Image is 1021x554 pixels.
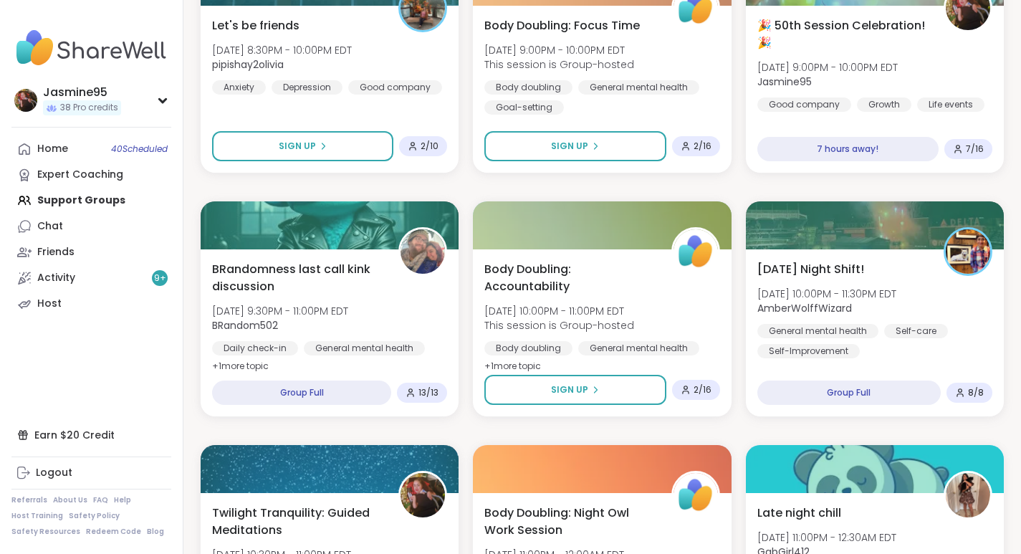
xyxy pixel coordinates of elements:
span: [DATE] 8:30PM - 10:00PM EDT [212,43,352,57]
div: Good company [757,97,851,112]
div: General mental health [304,341,425,355]
a: Host Training [11,511,63,521]
span: BRandomness last call kink discussion [212,261,383,295]
a: About Us [53,495,87,505]
span: 13 / 13 [418,387,438,398]
div: Body doubling [484,341,572,355]
div: General mental health [757,324,878,338]
div: Daily check-in [212,341,298,355]
button: Sign Up [484,375,666,405]
div: Group Full [757,381,941,405]
div: 7 hours away! [757,137,939,161]
a: Home40Scheduled [11,136,171,162]
span: 2 / 10 [421,140,438,152]
div: Goal-setting [484,100,564,115]
span: Body Doubling: Night Owl Work Session [484,505,655,539]
span: Body Doubling: Focus Time [484,17,640,34]
span: [DATE] 9:30PM - 11:00PM EDT [212,304,348,318]
img: GabGirl412 [946,473,990,517]
span: 7 / 16 [966,143,984,155]
div: General mental health [578,341,699,355]
img: AmberWolffWizard [946,229,990,274]
b: pipishay2olivia [212,57,284,72]
div: Good company [348,80,442,95]
a: Logout [11,460,171,486]
div: Depression [272,80,342,95]
span: Sign Up [279,140,316,153]
a: Help [114,495,131,505]
span: [DATE] 9:00PM - 10:00PM EDT [757,60,898,75]
div: Jasmine95 [43,85,121,100]
div: Self-Improvement [757,344,860,358]
span: This session is Group-hosted [484,57,634,72]
div: Earn $20 Credit [11,422,171,448]
div: Growth [857,97,911,112]
div: General mental health [578,80,699,95]
a: Referrals [11,495,47,505]
span: 8 / 8 [968,387,984,398]
img: Jasmine95 [401,473,445,517]
span: 9 + [154,272,166,285]
img: ShareWell [674,229,718,274]
button: Sign Up [484,131,666,161]
span: Sign Up [551,383,588,396]
b: AmberWolffWizard [757,301,852,315]
span: Body Doubling: Accountability [484,261,655,295]
a: Host [11,291,171,317]
a: Blog [147,527,164,537]
a: FAQ [93,495,108,505]
div: Self-care [884,324,948,338]
span: Let's be friends [212,17,299,34]
a: Chat [11,214,171,239]
span: [DATE] 10:00PM - 11:30PM EDT [757,287,896,301]
span: This session is Group-hosted [484,318,634,333]
span: [DATE] 9:00PM - 10:00PM EDT [484,43,634,57]
span: 2 / 16 [694,384,711,396]
span: 38 Pro credits [60,102,118,114]
div: Home [37,142,68,156]
a: Expert Coaching [11,162,171,188]
b: Jasmine95 [757,75,812,89]
img: BRandom502 [401,229,445,274]
div: Logout [36,466,72,480]
span: Twilight Tranquility: Guided Meditations [212,505,383,539]
div: Activity [37,271,75,285]
div: Body doubling [484,80,572,95]
span: [DATE] 10:00PM - 11:00PM EDT [484,304,634,318]
a: Activity9+ [11,265,171,291]
div: Chat [37,219,63,234]
div: Expert Coaching [37,168,123,182]
span: 🎉 50th Session Celebration! 🎉 [757,17,928,52]
b: BRandom502 [212,318,278,333]
a: Friends [11,239,171,265]
a: Safety Policy [69,511,120,521]
div: Host [37,297,62,311]
button: Sign Up [212,131,393,161]
img: Jasmine95 [14,89,37,112]
img: ShareWell [674,473,718,517]
span: [DATE] 11:00PM - 12:30AM EDT [757,530,896,545]
div: Life events [917,97,984,112]
span: Sign Up [551,140,588,153]
span: 2 / 16 [694,140,711,152]
a: Safety Resources [11,527,80,537]
span: 40 Scheduled [111,143,168,155]
div: Anxiety [212,80,266,95]
img: ShareWell Nav Logo [11,23,171,73]
div: Group Full [212,381,391,405]
div: Friends [37,245,75,259]
span: [DATE] Night Shift! [757,261,864,278]
a: Redeem Code [86,527,141,537]
span: Late night chill [757,505,841,522]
